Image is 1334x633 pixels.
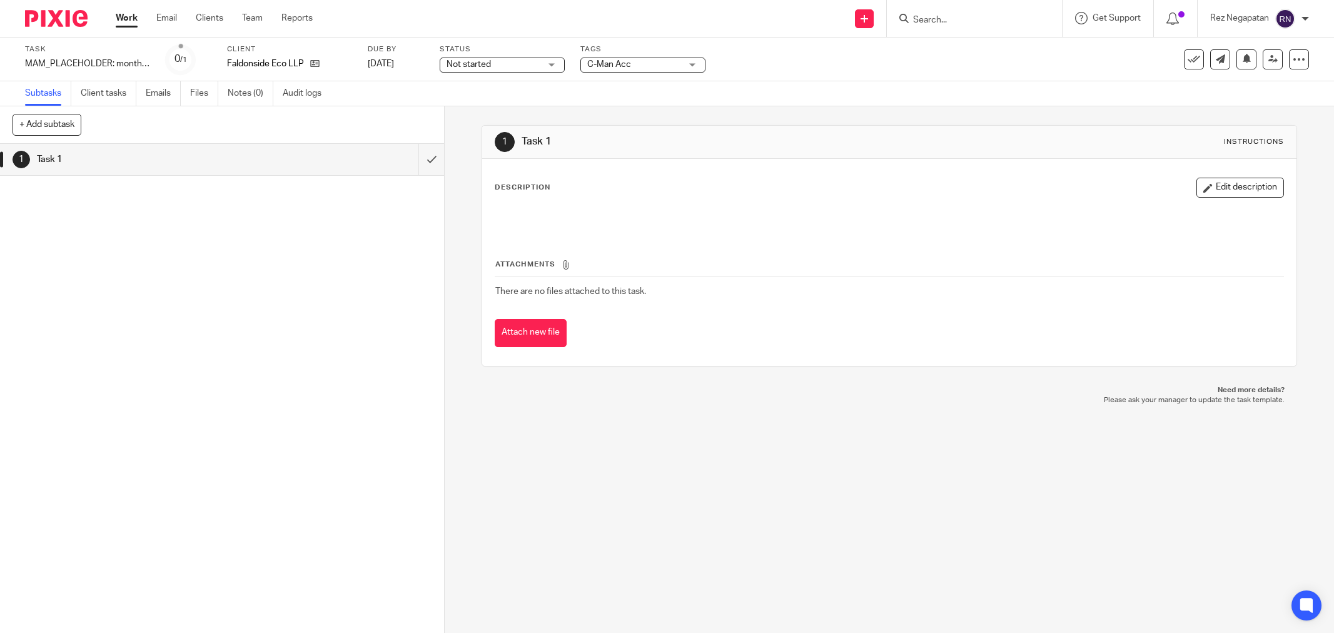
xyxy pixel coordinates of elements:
h1: Task 1 [37,150,283,169]
span: Attachments [495,261,555,268]
h1: Task 1 [522,135,916,148]
small: /1 [180,56,187,63]
a: Audit logs [283,81,331,106]
p: Need more details? [494,385,1285,395]
span: C-Man Acc [587,60,631,69]
button: + Add subtask [13,114,81,135]
p: Description [495,183,550,193]
a: Reports [281,12,313,24]
div: 1 [13,151,30,168]
p: Rez Negapatan [1210,12,1269,24]
label: Tags [580,44,705,54]
div: 1 [495,132,515,152]
a: Notes (0) [228,81,273,106]
img: svg%3E [1275,9,1295,29]
div: 0 [174,52,187,66]
label: Status [440,44,565,54]
label: Client [227,44,352,54]
div: Instructions [1224,137,1284,147]
span: [DATE] [368,59,394,68]
span: Get Support [1093,14,1141,23]
label: Task [25,44,150,54]
a: Subtasks [25,81,71,106]
a: Team [242,12,263,24]
a: Emails [146,81,181,106]
div: MAM_PLACEHOLDER: monthly management accounts [25,58,150,70]
a: Work [116,12,138,24]
input: Search [912,15,1024,26]
a: Files [190,81,218,106]
button: Edit description [1196,178,1284,198]
p: Faldonside Eco LLP [227,58,304,70]
a: Client tasks [81,81,136,106]
span: Not started [447,60,491,69]
p: Please ask your manager to update the task template. [494,395,1285,405]
a: Clients [196,12,223,24]
button: Attach new file [495,319,567,347]
span: There are no files attached to this task. [495,287,646,296]
label: Due by [368,44,424,54]
img: Pixie [25,10,88,27]
a: Email [156,12,177,24]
